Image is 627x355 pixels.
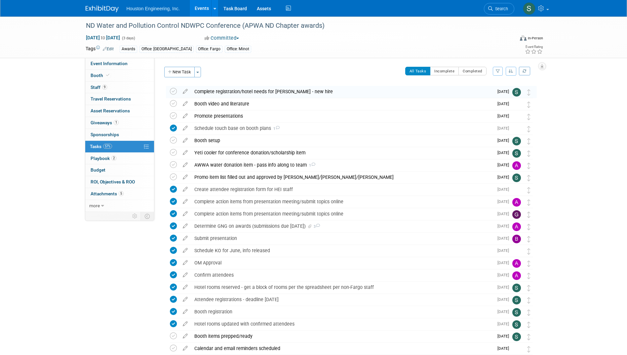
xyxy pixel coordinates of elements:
span: 5 [119,191,124,196]
div: Submit presentation [191,233,493,244]
a: Attachments5 [85,188,154,200]
span: 1 [114,120,119,125]
div: Attendee registrations - deadline [DATE] [191,294,493,305]
img: Heidi Joarnt [512,100,521,109]
button: Committed [202,35,242,42]
i: Move task [527,114,530,120]
img: Alan Kemmet [512,259,521,268]
i: Move task [527,346,530,352]
div: Yeti cooler for conference donation/scholarship item [191,147,493,158]
span: Travel Reservations [91,96,131,101]
a: edit [179,101,191,107]
a: Search [484,3,514,15]
a: edit [179,162,191,168]
img: Savannah Hartsoch [512,296,521,304]
span: [DATE] [497,334,512,338]
a: Booth [85,70,154,81]
a: Asset Reservations [85,105,154,117]
i: Move task [527,236,530,242]
a: edit [179,174,191,180]
span: [DATE] [497,273,512,277]
div: Calendar and email reminders scheduled [191,343,493,354]
a: edit [179,89,191,95]
img: Heidi Joarnt [512,345,521,353]
a: edit [179,150,191,156]
a: ROI, Objectives & ROO [85,176,154,188]
a: edit [179,223,191,229]
img: Heidi Joarnt [512,125,521,133]
a: Playbook2 [85,153,154,164]
img: Savannah Hartsoch [512,308,521,317]
a: Sponsorships [85,129,154,140]
span: Asset Reservations [91,108,130,113]
span: [DATE] [497,175,512,179]
span: Staff [91,85,107,90]
span: 57% [103,144,112,149]
i: Move task [527,89,530,96]
div: Event Format [475,34,543,44]
div: Booth registration [191,306,493,317]
a: edit [179,309,191,315]
td: Tags [86,45,114,53]
div: Create attendee registration form for HEI staff [191,184,493,195]
button: All Tasks [405,67,431,75]
span: [DATE] [497,163,512,167]
i: Move task [527,248,530,255]
img: Savannah Hartsoch [512,284,521,292]
div: Hotel rooms reserved - get a block of rooms per the spreadsheet per non-Fargo staff [191,282,493,293]
img: ExhibitDay [86,6,119,12]
i: Move task [527,163,530,169]
div: In-Person [528,36,543,41]
a: edit [179,235,191,241]
div: Complete registration/hotel needs for [PERSON_NAME] - new hire [191,86,493,97]
i: Booth reservation complete [106,73,109,77]
button: Incomplete [430,67,459,75]
span: Playbook [91,156,116,161]
div: Promo item list filled out and approved by [PERSON_NAME]/[PERSON_NAME]/[PERSON_NAME] [191,172,493,183]
a: edit [179,321,191,327]
img: Alan Kemmet [512,198,521,207]
span: [DATE] [497,224,512,228]
span: [DATE] [497,138,512,143]
a: Refresh [519,67,530,75]
div: Promote presentations [191,110,493,122]
img: Heidi Joarnt [512,112,521,121]
div: Booth items prepped/ready [191,331,493,342]
span: to [100,35,106,40]
span: Budget [91,167,105,173]
img: Format-Inperson.png [520,35,527,41]
div: OM Approval [191,257,493,268]
div: Schedule KO for June, info released [191,245,493,256]
img: Savannah Hartsoch [512,137,521,145]
span: (3 days) [121,36,135,40]
span: [DATE] [497,212,512,216]
div: Schedule touch base on booth plans [191,123,493,134]
a: edit [179,260,191,266]
div: Complete action items from presentation meeting/submit topics online [191,208,493,219]
img: Alan Kemmet [512,271,521,280]
span: [DATE] [497,114,512,118]
div: AWWA water donation item - pass info along to team [191,159,493,171]
a: Budget [85,164,154,176]
span: [DATE] [497,346,512,351]
div: Complete action items from presentation meeting/submit topics online [191,196,493,207]
span: [DATE] [497,150,512,155]
a: edit [179,296,191,302]
img: Savannah Hartsoch [512,320,521,329]
img: Savannah Hartsoch [523,2,535,15]
img: Savannah Hartsoch [512,174,521,182]
a: edit [179,272,191,278]
span: [DATE] [497,89,512,94]
span: [DATE] [497,199,512,204]
i: Move task [527,126,530,132]
i: Move task [527,273,530,279]
div: Event Rating [525,45,543,49]
i: Move task [527,260,530,267]
a: Edit [103,47,114,51]
a: Staff9 [85,82,154,93]
span: [DATE] [497,309,512,314]
span: [DATE] [DATE] [86,35,120,41]
div: Booth video and literature [191,98,493,109]
img: Heidi Joarnt [512,186,521,194]
a: edit [179,333,191,339]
